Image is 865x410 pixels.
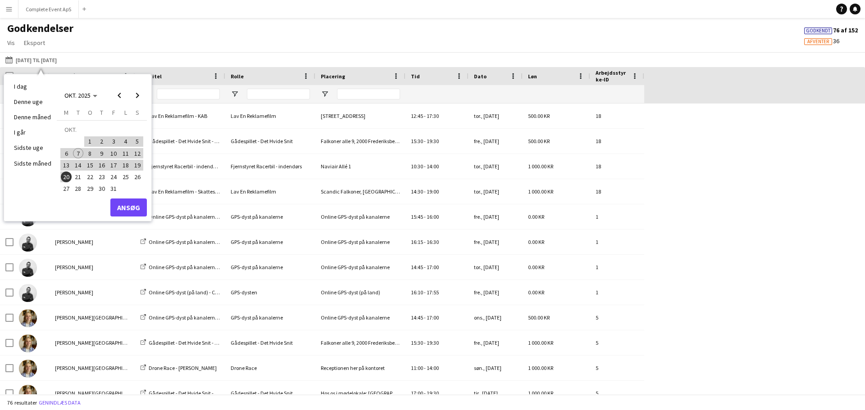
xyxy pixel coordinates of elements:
[474,73,487,80] span: Dato
[96,135,108,147] button: 02-10-2025
[427,390,439,396] span: 19:30
[528,314,550,321] span: 500.00 KR
[590,230,644,254] div: 1
[590,280,644,305] div: 1
[85,171,96,182] span: 22
[7,39,15,47] span: Vis
[590,154,644,179] div: 18
[149,188,233,195] span: Lav En Reklamefilm - Skattestyrelsen
[427,113,439,119] span: 17:30
[411,213,423,220] span: 15:45
[73,171,84,182] span: 21
[141,138,255,144] a: Gådespillet - Det Hvide Snit - Scandic Falkoner
[136,108,139,117] span: S
[424,365,426,371] span: -
[590,305,644,330] div: 5
[411,73,420,80] span: Tid
[85,184,96,194] span: 29
[427,339,439,346] span: 19:30
[141,264,240,270] a: Online GPS-dyst på kanalerne - Tryg A/S
[424,163,426,170] span: -
[50,230,135,254] div: [PERSON_NAME]
[427,365,439,371] span: 14:00
[20,37,49,49] a: Eksport
[149,314,263,321] span: Online GPS-dyst på kanalerne - Roche Diagnostics
[424,314,426,321] span: -
[88,108,92,117] span: O
[132,171,143,183] button: 26-10-2025
[84,159,96,171] button: 15-10-2025
[424,390,426,396] span: -
[61,171,72,182] span: 20
[108,159,119,171] button: 17-10-2025
[73,148,84,159] span: 7
[424,138,426,144] span: -
[149,339,255,346] span: Gådespillet - Det Hvide Snit - Scandic Falkoner
[149,213,252,220] span: Online GPS-dyst på kanalerne - Ricoh Lounge
[73,160,84,171] span: 14
[149,163,241,170] span: Fjernstyret Racerbil - indendørs - Naviair
[132,148,143,159] button: 12-10-2025
[50,255,135,279] div: [PERSON_NAME]
[231,73,244,80] span: Rolle
[124,108,127,117] span: L
[4,37,18,49] a: Vis
[149,289,221,296] span: Online GPS-dyst (på land) - CBS
[96,183,108,194] button: 30-10-2025
[427,163,439,170] span: 14:00
[9,140,57,155] li: Sidste uge
[225,356,315,380] div: Drone Race
[528,163,553,170] span: 1 000.00 KR
[149,390,260,396] span: Gådespillet - Det Hvide Snit - Dansk Alarmsikring
[132,160,143,171] span: 19
[96,159,108,171] button: 16-10-2025
[85,148,96,159] span: 8
[110,86,128,104] button: Previous month
[108,183,119,194] button: 31-10-2025
[807,39,829,45] span: Afventer
[528,188,553,195] span: 1 000.00 KR
[120,148,131,159] span: 11
[132,159,143,171] button: 19-10-2025
[225,179,315,204] div: Lav En Reklamefilm
[141,73,162,80] span: Jobtitel
[50,280,135,305] div: [PERSON_NAME]
[24,39,45,47] span: Eksport
[427,289,439,296] span: 17:55
[108,148,119,159] span: 10
[804,37,839,45] span: 36
[427,264,439,270] span: 17:00
[72,183,84,194] button: 28-10-2025
[590,179,644,204] div: 18
[411,113,423,119] span: 12:45
[411,264,423,270] span: 14:45
[528,339,553,346] span: 1 000.00 KR
[528,138,550,144] span: 500.00 KR
[247,89,310,99] input: Rolle Filter Input
[411,339,423,346] span: 15:30
[225,230,315,254] div: GPS-dyst på kanalerne
[528,73,537,80] span: Løn
[96,148,107,159] span: 9
[50,356,135,380] div: [PERSON_NAME][GEOGRAPHIC_DATA]
[149,264,240,270] span: Online GPS-dyst på kanalerne - Tryg A/S
[337,89,400,99] input: Placering Filter Input
[112,108,115,117] span: F
[149,239,240,245] span: Online GPS-dyst på kanalerne - Tryg A/S
[469,305,523,330] div: ons., [DATE]
[141,188,233,195] a: Lav En Reklamefilm - Skattestyrelsen
[60,148,72,159] button: 06-10-2025
[132,136,143,147] span: 5
[149,113,207,119] span: Lav En Reklamefilm - KAB
[72,148,84,159] button: 07-10-2025
[141,239,240,245] a: Online GPS-dyst på kanalerne - Tryg A/S
[804,26,858,34] span: 76 af 152
[427,213,439,220] span: 16:00
[141,390,260,396] a: Gådespillet - Det Hvide Snit - Dansk Alarmsikring
[528,213,544,220] span: 0.00 KR
[60,183,72,194] button: 27-10-2025
[108,171,119,182] span: 24
[64,108,68,117] span: M
[141,314,263,321] a: Online GPS-dyst på kanalerne - Roche Diagnostics
[19,334,37,352] img: Emilie Budde-Lund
